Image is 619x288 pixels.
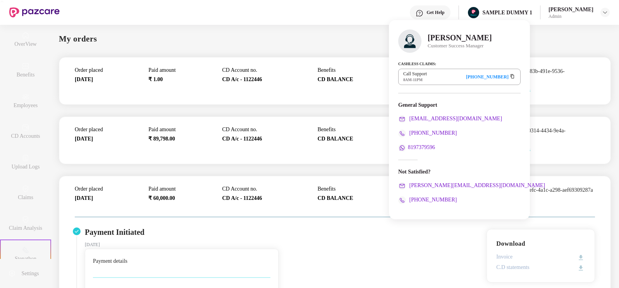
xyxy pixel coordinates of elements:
span: ₹ 60,000.00 [148,195,181,202]
img: svg+xml;base64,PHN2ZyBpZD0iQ0RfQWNjb3VudHMiIGRhdGEtbmFtZT0iQ0QgQWNjb3VudHMiIHhtbG5zPSJodHRwOi8vd3... [22,124,29,132]
img: New Pazcare Logo [9,7,60,17]
p: Paid amount [148,186,213,193]
div: Get Help [426,9,445,16]
img: svg+xml;base64,PHN2ZyBpZD0iQmVuZWZpdHMiIHhtbG5zPSJodHRwOi8vd3d3LnczLm9yZy8yMDAwL3N2ZyIgd2lkdGg9Ij... [22,62,29,70]
p: Call Support [403,71,430,77]
p: ec670a88-fefc-4a1c-a298-aef69309287a [487,186,595,203]
span: ₹ 1.00 [148,76,165,83]
p: C.D statements [496,272,535,280]
div: General Support [398,101,521,152]
h3: Download [496,247,585,257]
img: svg+xml;base64,PHN2ZyB4bWxucz0iaHR0cDovL3d3dy53My5vcmcvMjAwMC9zdmciIHdpZHRoPSIyMCIgaGVpZ2h0PSIyMC... [398,115,406,123]
div: Customer Success Manager [428,42,496,49]
div: Not Satisfied? [398,168,521,205]
div: Stepathon [1,255,50,263]
span: [PERSON_NAME][EMAIL_ADDRESS][DOMAIN_NAME] [408,182,547,189]
p: Benefits [318,127,383,133]
div: Settings [17,270,43,278]
p: Benefits [318,67,383,74]
img: svg+xml;base64,PHN2ZyBpZD0iRW1wbG95ZWVzIiB4bWxucz0iaHR0cDovL3d3dy53My5vcmcvMjAwMC9zdmciIHdpZHRoPS... [22,93,29,101]
img: svg+xml;base64,PHN2ZyB4bWxucz0iaHR0cDovL3d3dy53My5vcmcvMjAwMC9zdmciIHdpZHRoPSIyMCIgaGVpZ2h0PSIyMC... [576,261,586,271]
img: svg+xml;base64,PHN2ZyB4bWxucz0iaHR0cDovL3d3dy53My5vcmcvMjAwMC9zdmciIHdpZHRoPSIyMCIgaGVpZ2h0PSIyMC... [398,144,406,152]
img: svg+xml;base64,PHN2ZyB4bWxucz0iaHR0cDovL3d3dy53My5vcmcvMjAwMC9zdmciIHdpZHRoPSIyMCIgaGVpZ2h0PSIyMC... [576,272,586,281]
a: 8197379596 [398,144,440,151]
img: svg+xml;base64,PHN2ZyBpZD0iSGVscC0zMngzMiIgeG1sbnM9Imh0dHA6Ly93d3cudzMub3JnLzIwMDAvc3ZnIiB3aWR0aD... [415,9,423,17]
span: CD A/c - 1122446 [222,76,272,83]
span: 11PM [414,78,425,82]
p: d380ea1f-183b-491e-9536-8f35bc7e27bc [487,67,595,84]
p: Order placed [75,127,140,133]
img: svg+xml;base64,PHN2ZyB4bWxucz0iaHR0cDovL3d3dy53My5vcmcvMjAwMC9zdmciIHdpZHRoPSIyMSIgaGVpZ2h0PSIyMC... [22,246,29,254]
h2: My orders [59,33,102,45]
span: [DATE] [75,195,93,202]
a: [PHONE_NUMBER] [398,197,458,203]
span: [PHONE_NUMBER] [408,130,458,136]
div: Admin [549,13,593,19]
img: svg+xml;base64,PHN2ZyBpZD0iQ2xhaW0iIHhtbG5zPSJodHRwOi8vd3d3LnczLm9yZy8yMDAwL3N2ZyIgd2lkdGg9IjIwIi... [22,216,29,224]
p: Paid amount [148,67,213,74]
p: Order placed [75,67,140,74]
p: CD Account no. [222,186,309,193]
img: svg+xml;base64,PHN2ZyBpZD0iRHJvcGRvd24tMzJ4MzIiIHhtbG5zPSJodHRwOi8vd3d3LnczLm9yZy8yMDAwL3N2ZyIgd2... [602,9,608,16]
span: 8197379596 [408,144,440,151]
span: CD BALANCE [318,136,354,142]
span: [DATE] [85,250,101,256]
span: CD A/c - 1122446 [222,195,272,202]
img: svg+xml;base64,PHN2ZyB4bWxucz0iaHR0cDovL3d3dy53My5vcmcvMjAwMC9zdmciIHdpZHRoPSIyMCIgaGVpZ2h0PSIyMC... [398,197,406,205]
span: [PHONE_NUMBER] [408,197,458,203]
p: Paid amount [148,127,213,133]
span: ₹ 89,798.00 [148,136,181,142]
a: [PERSON_NAME][EMAIL_ADDRESS][DOMAIN_NAME] [398,182,547,189]
p: 1db0e206-0314-4434-9e4a-a49936d1a0a3 [487,127,595,144]
span: CD BALANCE [318,76,354,83]
img: Pazcare_Alternative_logo-01-01.png [468,7,480,18]
strong: Cashless Claims: [398,59,437,68]
span: 8AM [403,78,412,82]
div: [PERSON_NAME] [549,6,593,13]
img: svg+xml;base64,PHN2ZyBpZD0iVXBsb2FkX0xvZ3MiIGRhdGEtbmFtZT0iVXBsb2FkIExvZ3MiIHhtbG5zPSJodHRwOi8vd3... [22,154,29,162]
a: [PHONE_NUMBER] [466,74,509,80]
a: [EMAIL_ADDRESS][DOMAIN_NAME] [398,115,503,122]
img: Clipboard Icon [509,73,516,80]
div: Not Satisfied? [398,168,521,176]
p: CD Account no. [222,67,309,74]
span: [EMAIL_ADDRESS][DOMAIN_NAME] [408,115,503,122]
div: Payment details [93,265,270,274]
span: CD A/c - 1122446 [222,136,272,142]
div: General Support [398,101,521,109]
span: [DATE] [75,136,93,142]
img: svg+xml;base64,PHN2ZyB4bWxucz0iaHR0cDovL3d3dy53My5vcmcvMjAwMC9zdmciIHdpZHRoPSIyMCIgaGVpZ2h0PSIyMC... [398,182,406,190]
img: svg+xml;base64,PHN2ZyB4bWxucz0iaHR0cDovL3d3dy53My5vcmcvMjAwMC9zdmciIHdpZHRoPSIyMCIgaGVpZ2h0PSIyMC... [398,130,406,137]
p: CD Account no. [222,127,309,133]
span: [DATE] [75,76,93,83]
img: svg+xml;base64,PHN2ZyB4bWxucz0iaHR0cDovL3d3dy53My5vcmcvMjAwMC9zdmciIHdpZHRoPSIzMiIgaGVpZ2h0PSIzMi... [73,236,81,244]
a: [PHONE_NUMBER] [398,130,458,136]
img: svg+xml;base64,PHN2ZyBpZD0iQ2xhaW0iIHhtbG5zPSJodHRwOi8vd3d3LnczLm9yZy8yMDAwL3N2ZyIgd2lkdGg9IjIwIi... [22,185,29,193]
span: CD BALANCE [318,195,354,202]
p: Invoice [496,261,514,270]
p: Payment Initiated [85,235,335,247]
div: [PERSON_NAME] [428,33,496,42]
div: - [403,77,430,83]
img: svg+xml;base64,PHN2ZyBpZD0iSG9tZSIgeG1sbnM9Imh0dHA6Ly93d3cudzMub3JnLzIwMDAvc3ZnIiB3aWR0aD0iMjAiIG... [22,32,29,40]
img: svg+xml;base64,PHN2ZyB4bWxucz0iaHR0cDovL3d3dy53My5vcmcvMjAwMC9zdmciIHhtbG5zOnhsaW5rPSJodHRwOi8vd3... [398,29,421,53]
p: Benefits [318,186,383,193]
div: SAMPLE DUMMY 1 [483,9,532,16]
img: svg+xml;base64,PHN2ZyBpZD0iU2V0dGluZy0yMHgyMCIgeG1sbnM9Imh0dHA6Ly93d3cudzMub3JnLzIwMDAvc3ZnIiB3aW... [8,270,16,278]
p: Order placed [75,186,140,193]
